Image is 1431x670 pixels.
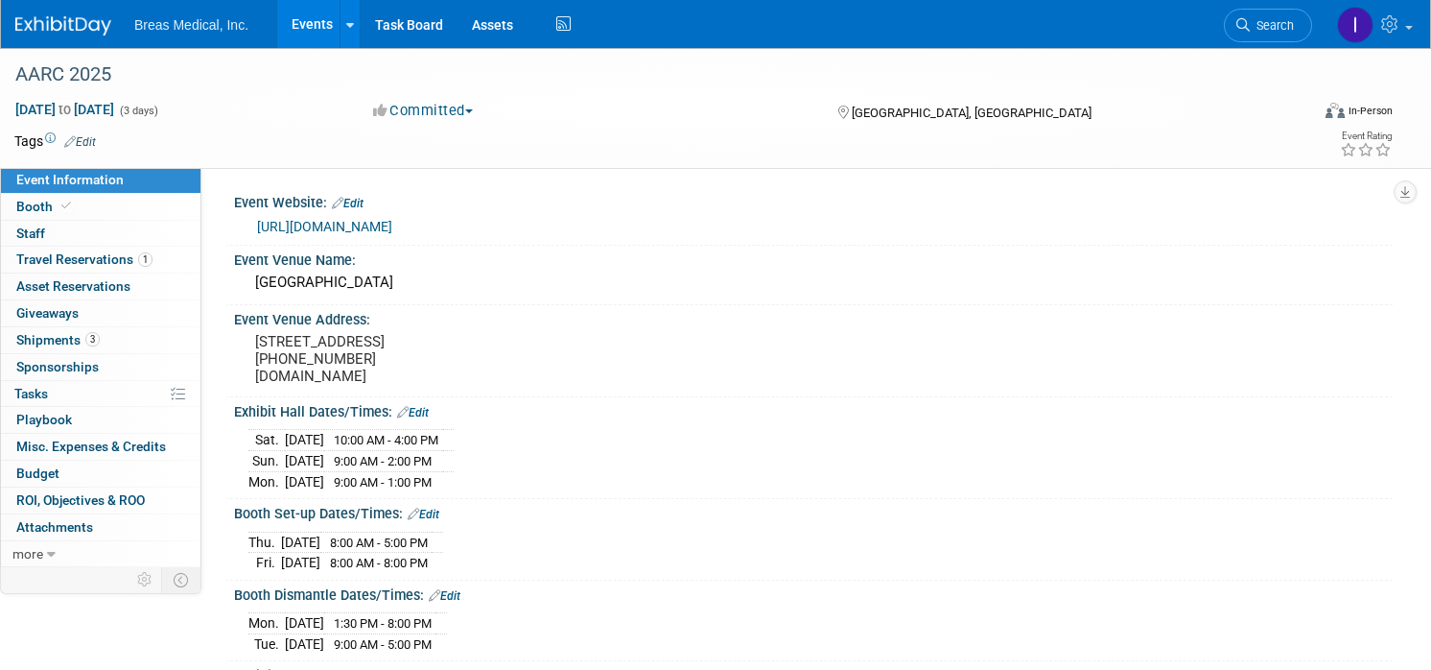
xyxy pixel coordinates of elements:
button: Committed [366,101,481,121]
img: Format-Inperson.png [1325,103,1345,118]
td: Thu. [248,532,281,553]
td: [DATE] [285,613,324,634]
a: Giveaways [1,300,200,326]
div: Event Website: [234,188,1393,213]
span: 3 [85,332,100,347]
a: ROI, Objectives & ROO [1,488,200,514]
a: Search [1224,9,1312,42]
span: Search [1250,18,1294,33]
a: Playbook [1,407,200,433]
i: Booth reservation complete [61,201,71,211]
div: Event Rating [1340,132,1392,141]
div: Event Venue Name: [234,246,1393,270]
a: Staff [1,221,200,247]
span: Travel Reservations [16,251,152,267]
td: [DATE] [285,430,324,451]
div: Event Format [1187,100,1394,129]
span: [DATE] [DATE] [14,101,115,118]
a: Edit [332,197,364,210]
span: Booth [16,199,75,214]
td: Toggle Event Tabs [162,567,201,592]
div: AARC 2025 [9,58,1276,92]
td: [DATE] [285,471,324,491]
span: 9:00 AM - 5:00 PM [334,637,432,652]
td: Tags [14,132,96,151]
td: [DATE] [285,634,324,654]
a: Edit [408,508,439,521]
td: [DATE] [285,451,324,472]
span: 1 [138,252,152,267]
a: Edit [64,135,96,149]
a: Event Information [1,167,200,193]
td: Tue. [248,634,285,654]
span: more [12,546,43,562]
td: [DATE] [281,532,320,553]
span: Shipments [16,332,100,347]
span: Budget [16,466,59,481]
span: 8:00 AM - 8:00 PM [330,556,428,570]
a: Budget [1,461,200,487]
span: Asset Reservations [16,278,130,294]
span: Playbook [16,412,72,427]
span: Attachments [16,519,93,535]
span: 1:30 PM - 8:00 PM [334,616,432,631]
div: [GEOGRAPHIC_DATA] [248,268,1378,298]
td: Sun. [248,451,285,472]
td: Personalize Event Tab Strip [129,567,162,592]
div: Booth Set-up Dates/Times: [234,499,1393,524]
a: [URL][DOMAIN_NAME] [257,219,392,234]
span: to [56,102,74,117]
span: [GEOGRAPHIC_DATA], [GEOGRAPHIC_DATA] [852,106,1091,120]
a: Misc. Expenses & Credits [1,434,200,460]
span: (3 days) [118,105,158,117]
a: Edit [397,406,429,419]
pre: [STREET_ADDRESS] [PHONE_NUMBER] [DOMAIN_NAME] [255,333,695,385]
a: Shipments3 [1,327,200,353]
span: 10:00 AM - 4:00 PM [334,433,438,447]
span: Breas Medical, Inc. [134,17,248,33]
div: In-Person [1348,104,1393,118]
td: Mon. [248,613,285,634]
div: Booth Dismantle Dates/Times: [234,581,1393,606]
div: Event Venue Address: [234,305,1393,329]
img: Inga Dolezar [1337,7,1373,43]
td: Mon. [248,471,285,491]
a: Travel Reservations1 [1,247,200,273]
span: Misc. Expenses & Credits [16,439,166,454]
a: Sponsorships [1,354,200,380]
td: [DATE] [281,553,320,573]
span: 9:00 AM - 1:00 PM [334,475,432,490]
a: Asset Reservations [1,274,200,299]
div: Exhibit Hall Dates/Times: [234,397,1393,422]
span: Event Information [16,172,124,187]
span: Tasks [14,386,48,401]
a: Tasks [1,381,200,407]
span: Giveaways [16,305,79,321]
a: Booth [1,194,200,220]
span: Sponsorships [16,359,99,374]
span: Staff [16,226,45,241]
a: Edit [429,589,460,603]
a: more [1,541,200,567]
a: Attachments [1,514,200,540]
td: Sat. [248,430,285,451]
span: 9:00 AM - 2:00 PM [334,454,432,468]
span: ROI, Objectives & ROO [16,492,145,508]
td: Fri. [248,553,281,573]
span: 8:00 AM - 5:00 PM [330,536,428,550]
img: ExhibitDay [15,16,111,36]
